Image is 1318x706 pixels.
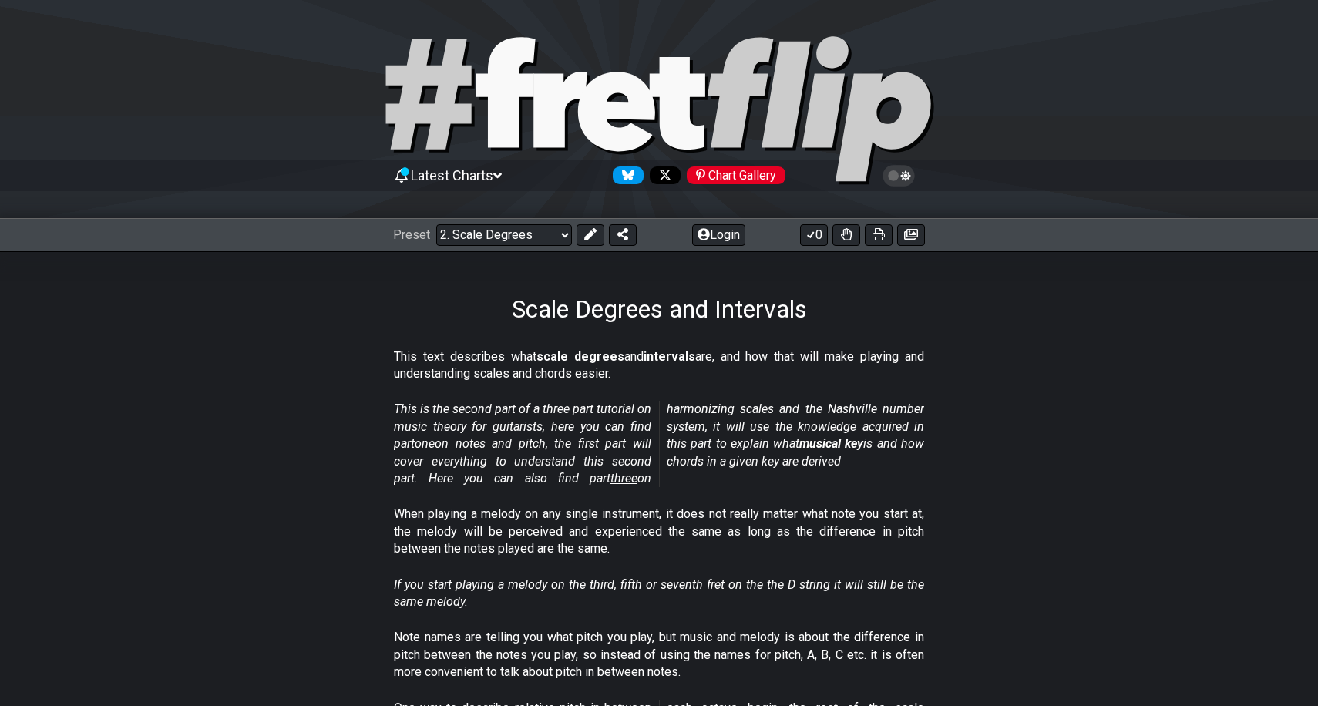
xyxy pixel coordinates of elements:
em: If you start playing a melody on the third, fifth or seventh fret on the the D string it will sti... [394,577,924,609]
button: Edit Preset [577,224,604,246]
button: Create image [897,224,925,246]
span: Latest Charts [411,167,493,183]
strong: musical key [799,436,863,451]
strong: intervals [644,349,695,364]
p: When playing a melody on any single instrument, it does not really matter what note you start at,... [394,506,924,557]
button: Toggle Dexterity for all fretkits [832,224,860,246]
h1: Scale Degrees and Intervals [512,294,807,324]
span: three [610,471,637,486]
span: Toggle light / dark theme [890,169,908,183]
a: Follow #fretflip at Bluesky [607,166,644,184]
button: Share Preset [609,224,637,246]
span: Preset [393,227,430,242]
span: one [415,436,435,451]
a: #fretflip at Pinterest [681,166,785,184]
em: This is the second part of a three part tutorial on music theory for guitarists, here you can fin... [394,402,924,486]
select: Preset [436,224,572,246]
div: Chart Gallery [687,166,785,184]
button: Login [692,224,745,246]
a: Follow #fretflip at X [644,166,681,184]
p: This text describes what and are, and how that will make playing and understanding scales and cho... [394,348,924,383]
p: Note names are telling you what pitch you play, but music and melody is about the difference in p... [394,629,924,681]
button: Print [865,224,893,246]
button: 0 [800,224,828,246]
strong: scale degrees [536,349,624,364]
